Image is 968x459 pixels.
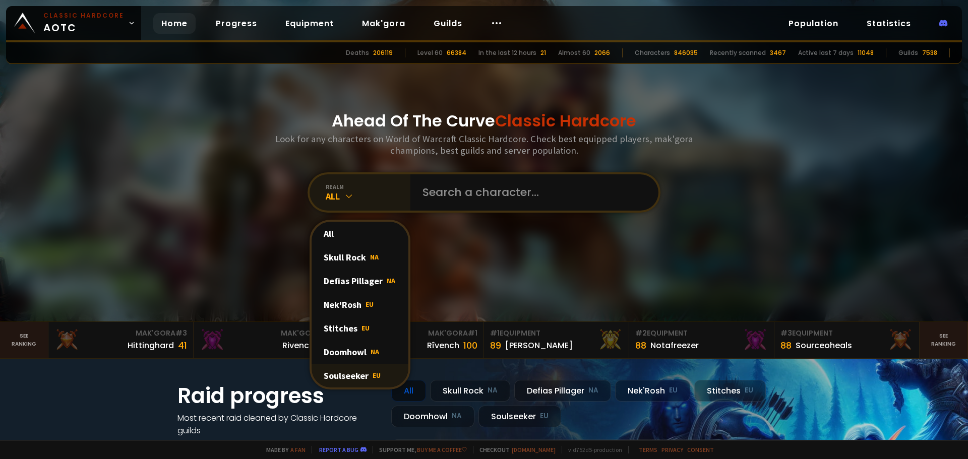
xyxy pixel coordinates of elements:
[391,380,426,402] div: All
[282,339,314,352] div: Rivench
[346,48,369,57] div: Deaths
[635,48,670,57] div: Characters
[312,269,408,293] div: Defias Pillager
[332,109,636,133] h1: Ahead Of The Curve
[200,328,332,339] div: Mak'Gora
[562,446,622,453] span: v. d752d5 - production
[312,293,408,316] div: Nek'Rosh
[178,339,187,352] div: 41
[484,322,629,358] a: #1Equipment89[PERSON_NAME]
[796,339,852,352] div: Sourceoheals
[710,48,766,57] div: Recently scanned
[898,48,918,57] div: Guilds
[430,380,510,402] div: Skull Rock
[495,109,636,132] span: Classic Hardcore
[780,328,792,338] span: # 3
[478,406,561,427] div: Soulseeker
[629,322,774,358] a: #2Equipment88Notafreezer
[687,446,714,453] a: Consent
[373,371,381,380] span: EU
[290,446,306,453] a: a fan
[371,347,379,356] span: NA
[312,245,408,269] div: Skull Rock
[798,48,854,57] div: Active last 7 days
[635,328,647,338] span: # 2
[490,328,623,339] div: Equipment
[661,446,683,453] a: Privacy
[594,48,610,57] div: 2066
[43,11,124,20] small: Classic Hardcore
[416,174,646,211] input: Search a character...
[366,300,374,309] span: EU
[588,385,598,396] small: NA
[922,48,937,57] div: 7538
[361,323,370,333] span: EU
[858,48,874,57] div: 11048
[277,13,342,34] a: Equipment
[194,322,339,358] a: Mak'Gora#2Rivench100
[6,6,141,40] a: Classic HardcoreAOTC
[54,328,187,339] div: Mak'Gora
[312,340,408,364] div: Doomhowl
[417,446,467,453] a: Buy me a coffee
[387,276,395,285] span: NA
[177,437,243,449] a: See all progress
[770,48,786,57] div: 3467
[512,446,556,453] a: [DOMAIN_NAME]
[558,48,590,57] div: Almost 60
[490,328,500,338] span: # 1
[339,322,484,358] a: Mak'Gora#1Rîvench100
[391,406,474,427] div: Doomhowl
[920,322,968,358] a: Seeranking
[514,380,611,402] div: Defias Pillager
[175,328,187,338] span: # 3
[635,328,768,339] div: Equipment
[43,11,124,35] span: AOTC
[505,339,573,352] div: [PERSON_NAME]
[312,222,408,245] div: All
[370,252,379,261] span: NA
[635,339,646,352] div: 88
[674,48,698,57] div: 846035
[312,316,408,340] div: Stitches
[177,380,379,412] h1: Raid progress
[426,13,470,34] a: Guilds
[260,446,306,453] span: Made by
[859,13,919,34] a: Statistics
[373,446,467,453] span: Support me,
[427,339,459,352] div: Rîvench
[745,385,753,396] small: EU
[780,13,846,34] a: Population
[540,411,549,421] small: EU
[417,48,443,57] div: Level 60
[452,411,462,421] small: NA
[780,328,913,339] div: Equipment
[780,339,792,352] div: 88
[48,322,194,358] a: Mak'Gora#3Hittinghard41
[177,412,379,437] h4: Most recent raid cleaned by Classic Hardcore guilds
[540,48,546,57] div: 21
[373,48,393,57] div: 206119
[615,380,690,402] div: Nek'Rosh
[478,48,536,57] div: In the last 12 hours
[447,48,466,57] div: 66384
[271,133,697,156] h3: Look for any characters on World of Warcraft Classic Hardcore. Check best equipped players, mak'g...
[153,13,196,34] a: Home
[639,446,657,453] a: Terms
[468,328,477,338] span: # 1
[312,364,408,387] div: Soulseeker
[488,385,498,396] small: NA
[354,13,413,34] a: Mak'gora
[650,339,699,352] div: Notafreezer
[326,183,410,190] div: realm
[774,322,920,358] a: #3Equipment88Sourceoheals
[669,385,678,396] small: EU
[345,328,477,339] div: Mak'Gora
[208,13,265,34] a: Progress
[326,190,410,202] div: All
[694,380,766,402] div: Stitches
[319,446,358,453] a: Report a bug
[490,339,501,352] div: 89
[473,446,556,453] span: Checkout
[128,339,174,352] div: Hittinghard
